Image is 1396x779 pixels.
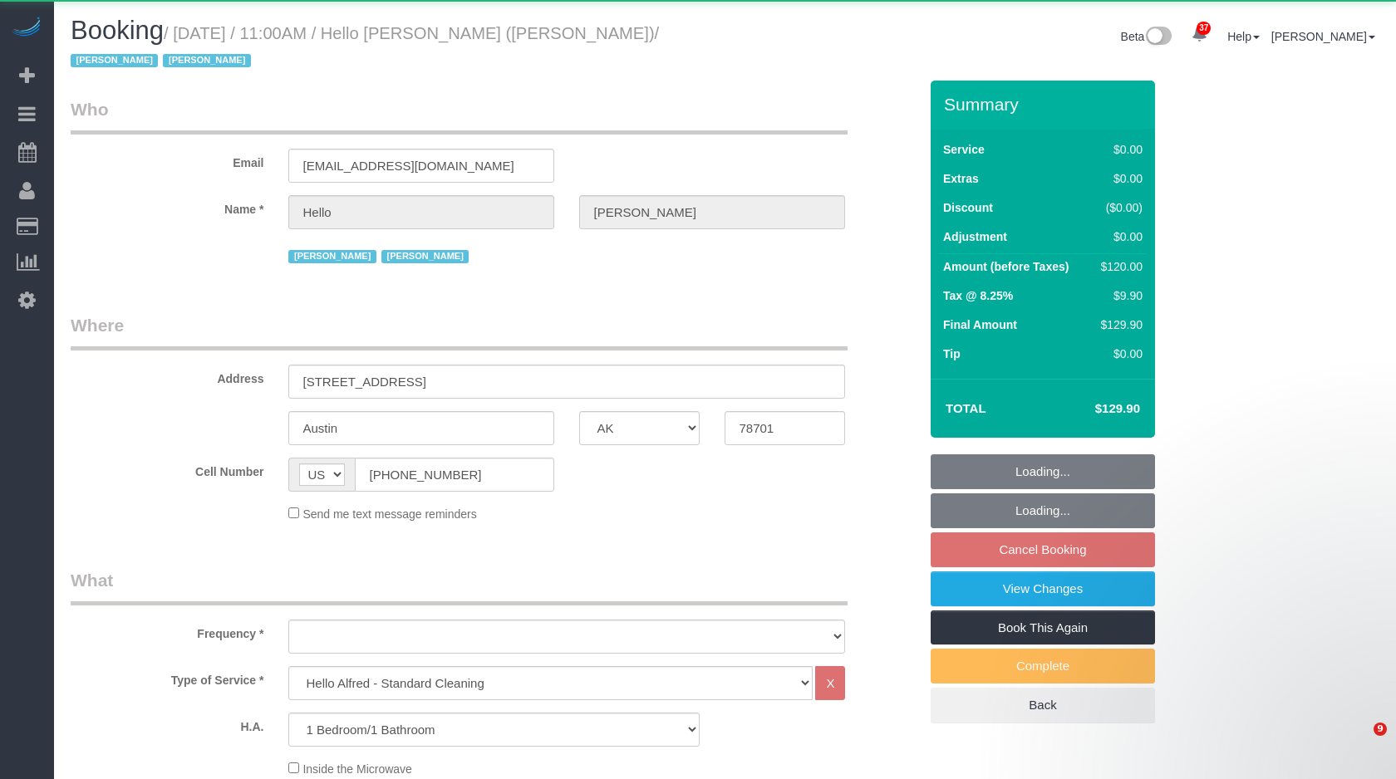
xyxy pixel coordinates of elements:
div: $0.00 [1094,228,1143,245]
label: Service [943,141,985,158]
legend: What [71,568,848,605]
span: 37 [1197,22,1211,35]
a: View Changes [931,571,1155,606]
a: Help [1227,30,1260,43]
h4: $129.90 [1045,402,1140,416]
input: Cell Number [355,458,554,492]
div: ($0.00) [1094,199,1143,216]
label: Amount (before Taxes) [943,258,1069,275]
label: Tip [943,345,961,362]
input: Zip Code [725,411,845,445]
span: [PERSON_NAME] [288,250,376,263]
span: [PERSON_NAME] [381,250,469,263]
div: $120.00 [1094,258,1143,275]
legend: Where [71,313,848,350]
label: Final Amount [943,316,1017,333]
iframe: Intercom live chat [1339,723,1379,762]
div: $0.00 [1094,345,1143,362]
input: City [288,411,554,445]
label: Email [58,149,276,171]
h3: Summary [944,95,1147,114]
input: First Name [288,195,554,229]
label: Cell Number [58,458,276,480]
legend: Who [71,97,848,135]
input: Last Name [579,195,845,229]
a: [PERSON_NAME] [1271,30,1375,43]
label: Extras [943,170,979,187]
span: Inside the Microwave [302,762,412,776]
label: Frequency * [58,620,276,642]
label: Address [58,365,276,387]
div: $129.90 [1094,316,1143,333]
div: $0.00 [1094,170,1143,187]
label: Tax @ 8.25% [943,287,1013,304]
small: / [DATE] / 11:00AM / Hello [PERSON_NAME] ([PERSON_NAME]) [71,24,659,71]
div: $0.00 [1094,141,1143,158]
img: Automaid Logo [10,17,43,40]
img: New interface [1144,27,1172,48]
span: Booking [71,16,164,45]
strong: Total [946,401,986,415]
label: Type of Service * [58,666,276,688]
a: Book This Again [931,610,1155,645]
input: Email [288,149,554,183]
a: 37 [1183,17,1216,53]
span: [PERSON_NAME] [163,54,250,67]
a: Back [931,688,1155,723]
div: $9.90 [1094,287,1143,304]
label: Adjustment [943,228,1007,245]
label: Name * [58,195,276,218]
span: 9 [1374,723,1387,736]
label: Discount [943,199,993,216]
a: Beta [1121,30,1172,43]
label: H.A. [58,713,276,735]
span: Send me text message reminders [302,507,476,521]
span: [PERSON_NAME] [71,54,158,67]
